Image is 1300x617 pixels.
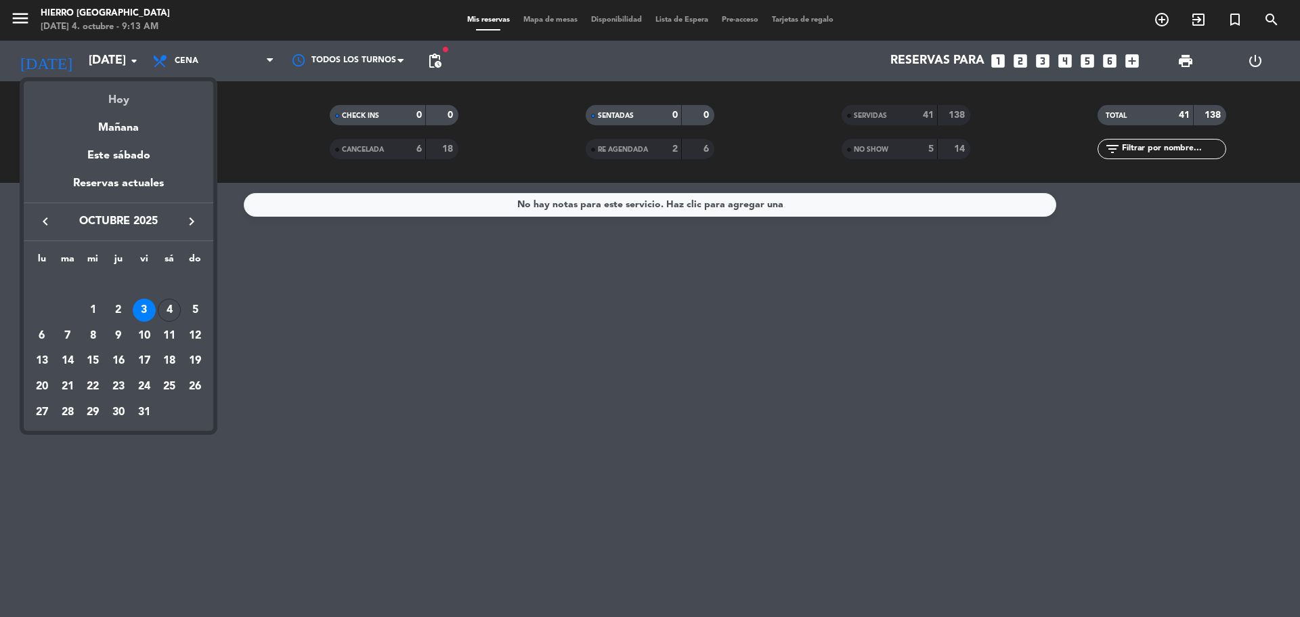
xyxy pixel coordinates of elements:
div: Este sábado [24,137,213,175]
td: 30 de octubre de 2025 [106,400,131,425]
div: Mañana [24,109,213,137]
div: 17 [133,349,156,373]
div: 14 [56,349,79,373]
td: 27 de octubre de 2025 [29,400,55,425]
div: 21 [56,375,79,398]
td: 5 de octubre de 2025 [182,297,208,323]
button: keyboard_arrow_left [33,213,58,230]
td: 16 de octubre de 2025 [106,348,131,374]
th: miércoles [80,251,106,272]
th: domingo [182,251,208,272]
td: 23 de octubre de 2025 [106,374,131,400]
td: 19 de octubre de 2025 [182,348,208,374]
div: Hoy [24,81,213,109]
div: 13 [30,349,53,373]
td: 15 de octubre de 2025 [80,348,106,374]
td: 14 de octubre de 2025 [55,348,81,374]
div: 1 [81,299,104,322]
i: keyboard_arrow_left [37,213,53,230]
div: 30 [107,401,130,424]
div: 7 [56,324,79,347]
div: 31 [133,401,156,424]
div: 26 [183,375,207,398]
th: viernes [131,251,157,272]
td: 26 de octubre de 2025 [182,374,208,400]
div: 22 [81,375,104,398]
div: 16 [107,349,130,373]
td: 13 de octubre de 2025 [29,348,55,374]
div: 23 [107,375,130,398]
td: 31 de octubre de 2025 [131,400,157,425]
td: 28 de octubre de 2025 [55,400,81,425]
i: keyboard_arrow_right [183,213,200,230]
div: 12 [183,324,207,347]
td: 2 de octubre de 2025 [106,297,131,323]
div: 3 [133,299,156,322]
span: octubre 2025 [58,213,179,230]
th: lunes [29,251,55,272]
td: 11 de octubre de 2025 [157,323,183,349]
button: keyboard_arrow_right [179,213,204,230]
div: 8 [81,324,104,347]
div: 24 [133,375,156,398]
div: 18 [158,349,181,373]
div: 11 [158,324,181,347]
div: 6 [30,324,53,347]
th: jueves [106,251,131,272]
div: 19 [183,349,207,373]
th: martes [55,251,81,272]
div: 15 [81,349,104,373]
div: 29 [81,401,104,424]
div: 28 [56,401,79,424]
td: 29 de octubre de 2025 [80,400,106,425]
td: 3 de octubre de 2025 [131,297,157,323]
div: 20 [30,375,53,398]
div: Reservas actuales [24,175,213,203]
td: 22 de octubre de 2025 [80,374,106,400]
td: 1 de octubre de 2025 [80,297,106,323]
td: OCT. [29,272,208,297]
td: 20 de octubre de 2025 [29,374,55,400]
td: 17 de octubre de 2025 [131,348,157,374]
td: 24 de octubre de 2025 [131,374,157,400]
div: 10 [133,324,156,347]
div: 4 [158,299,181,322]
div: 5 [183,299,207,322]
div: 2 [107,299,130,322]
td: 8 de octubre de 2025 [80,323,106,349]
td: 10 de octubre de 2025 [131,323,157,349]
td: 25 de octubre de 2025 [157,374,183,400]
div: 27 [30,401,53,424]
td: 21 de octubre de 2025 [55,374,81,400]
td: 9 de octubre de 2025 [106,323,131,349]
td: 18 de octubre de 2025 [157,348,183,374]
td: 7 de octubre de 2025 [55,323,81,349]
td: 6 de octubre de 2025 [29,323,55,349]
div: 25 [158,375,181,398]
div: 9 [107,324,130,347]
th: sábado [157,251,183,272]
td: 12 de octubre de 2025 [182,323,208,349]
td: 4 de octubre de 2025 [157,297,183,323]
